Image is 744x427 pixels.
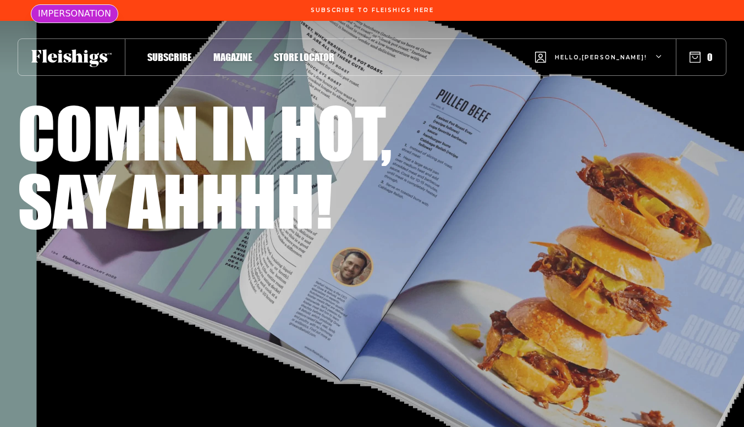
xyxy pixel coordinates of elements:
[311,7,434,14] span: Subscribe To Fleishigs Here
[147,49,191,64] a: Subscribe
[274,49,334,64] a: Store locator
[555,53,647,79] span: Hello, [PERSON_NAME] !
[308,7,436,13] a: Subscribe To Fleishigs Here
[274,51,334,63] span: Store locator
[535,36,663,79] button: Hello,[PERSON_NAME]!
[213,49,252,64] a: Magazine
[18,166,333,234] h1: Say ahhhh!
[147,51,191,63] span: Subscribe
[18,98,392,166] h1: Comin in hot,
[31,4,118,23] div: IMPERSONATION
[690,51,713,63] button: 0
[213,51,252,63] span: Magazine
